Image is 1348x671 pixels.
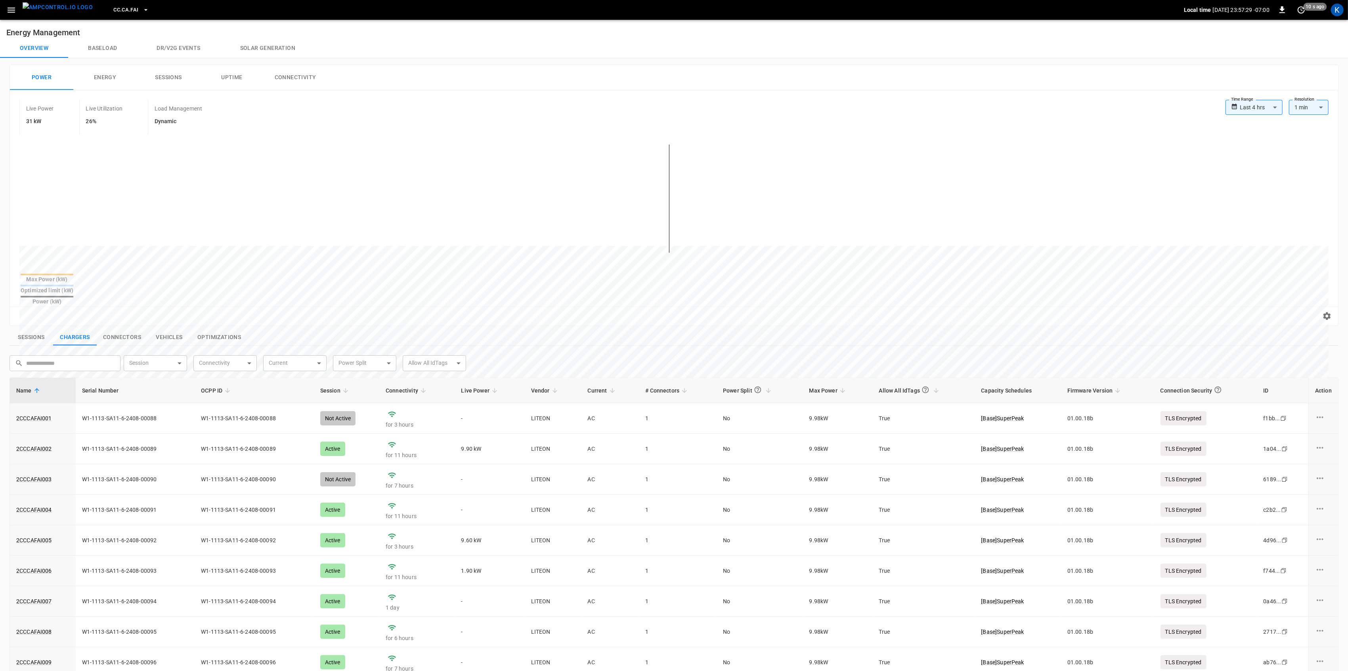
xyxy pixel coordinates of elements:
td: W1-1113-SA11-6-2408-00092 [195,525,314,556]
td: No [717,556,803,586]
button: Dr/V2G events [137,39,220,58]
td: 9.60 kW [455,525,524,556]
a: [Base]SuperPeak [981,567,1055,575]
p: TLS Encrypted [1161,533,1207,547]
button: show latest charge points [53,329,97,346]
a: [Base]SuperPeak [981,597,1055,605]
div: 4d96 ... [1264,536,1281,544]
p: [ Base ] SuperPeak [981,628,1055,636]
div: charge point options [1315,626,1332,638]
div: copy [1281,627,1289,636]
span: Vendor [531,386,560,395]
p: [ Base ] SuperPeak [981,506,1055,514]
div: profile-icon [1331,4,1344,16]
button: Baseload [68,39,137,58]
p: for 11 hours [386,573,448,581]
div: charge point options [1315,656,1332,668]
a: 2CCCAFAI005 [16,536,52,544]
td: True [873,586,975,617]
div: Active [320,594,345,608]
div: charge point options [1315,473,1332,485]
td: AC [581,495,639,525]
a: [Base]SuperPeak [981,536,1055,544]
div: 1 min [1289,100,1329,115]
td: - [455,617,524,647]
td: W1-1113-SA11-6-2408-00091 [76,495,195,525]
a: 2CCCAFAI008 [16,628,52,636]
td: 9.98 kW [803,617,873,647]
a: [Base]SuperPeak [981,658,1055,666]
p: TLS Encrypted [1161,625,1207,639]
div: Active [320,564,345,578]
td: W1-1113-SA11-6-2408-00092 [76,525,195,556]
div: f744 ... [1264,567,1280,575]
button: Solar generation [220,39,315,58]
div: 0a46 ... [1264,597,1281,605]
td: W1-1113-SA11-6-2408-00094 [76,586,195,617]
td: W1-1113-SA11-6-2408-00095 [76,617,195,647]
button: show latest connectors [97,329,147,346]
div: copy [1281,536,1289,545]
p: TLS Encrypted [1161,564,1207,578]
h6: 26% [86,117,122,126]
button: Sessions [137,65,200,90]
div: copy [1281,658,1289,667]
th: Serial Number [76,378,195,403]
td: No [717,586,803,617]
img: ampcontrol.io logo [23,2,93,12]
td: True [873,495,975,525]
div: charge point options [1315,595,1332,607]
button: CC.CA.FAI [110,2,152,18]
td: 01.00.18b [1061,617,1154,647]
td: AC [581,556,639,586]
span: Current [588,386,618,395]
p: 1 day [386,604,448,612]
td: W1-1113-SA11-6-2408-00094 [195,586,314,617]
td: True [873,525,975,556]
p: Live Utilization [86,105,122,112]
p: [DATE] 23:57:29 -07:00 [1213,6,1270,14]
div: charge point options [1315,504,1332,516]
td: No [717,525,803,556]
div: copy [1281,597,1289,606]
span: CC.CA.FAI [113,6,138,15]
span: Allow All IdTags [879,383,941,398]
td: No [717,617,803,647]
a: 2CCCAFAI002 [16,445,52,453]
div: 2717 ... [1264,628,1281,636]
td: W1-1113-SA11-6-2408-00095 [195,617,314,647]
td: LITEON [525,586,581,617]
div: Active [320,625,345,639]
p: for 3 hours [386,543,448,551]
div: Active [320,655,345,669]
td: 1 [639,617,717,647]
button: show latest optimizations [191,329,247,346]
a: 2CCCAFAI009 [16,658,52,666]
a: [Base]SuperPeak [981,628,1055,636]
p: TLS Encrypted [1161,503,1207,517]
a: [Base]SuperPeak [981,506,1055,514]
td: LITEON [525,556,581,586]
td: 01.00.18b [1061,525,1154,556]
td: LITEON [525,525,581,556]
span: 10 s ago [1304,3,1327,11]
td: 9.98 kW [803,495,873,525]
p: [ Base ] SuperPeak [981,597,1055,605]
td: AC [581,586,639,617]
span: Connectivity [386,386,428,395]
td: W1-1113-SA11-6-2408-00091 [195,495,314,525]
span: Firmware Version [1067,386,1123,395]
th: Capacity Schedules [975,378,1061,403]
span: # Connectors [645,386,690,395]
span: Power Split [723,383,774,398]
button: show latest sessions [10,329,53,346]
th: ID [1257,378,1309,403]
button: Power [10,65,73,90]
td: No [717,495,803,525]
div: charge point options [1315,534,1332,546]
h6: 31 kW [26,117,54,126]
td: LITEON [525,617,581,647]
td: 1 [639,586,717,617]
td: 9.98 kW [803,525,873,556]
button: Uptime [200,65,264,90]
